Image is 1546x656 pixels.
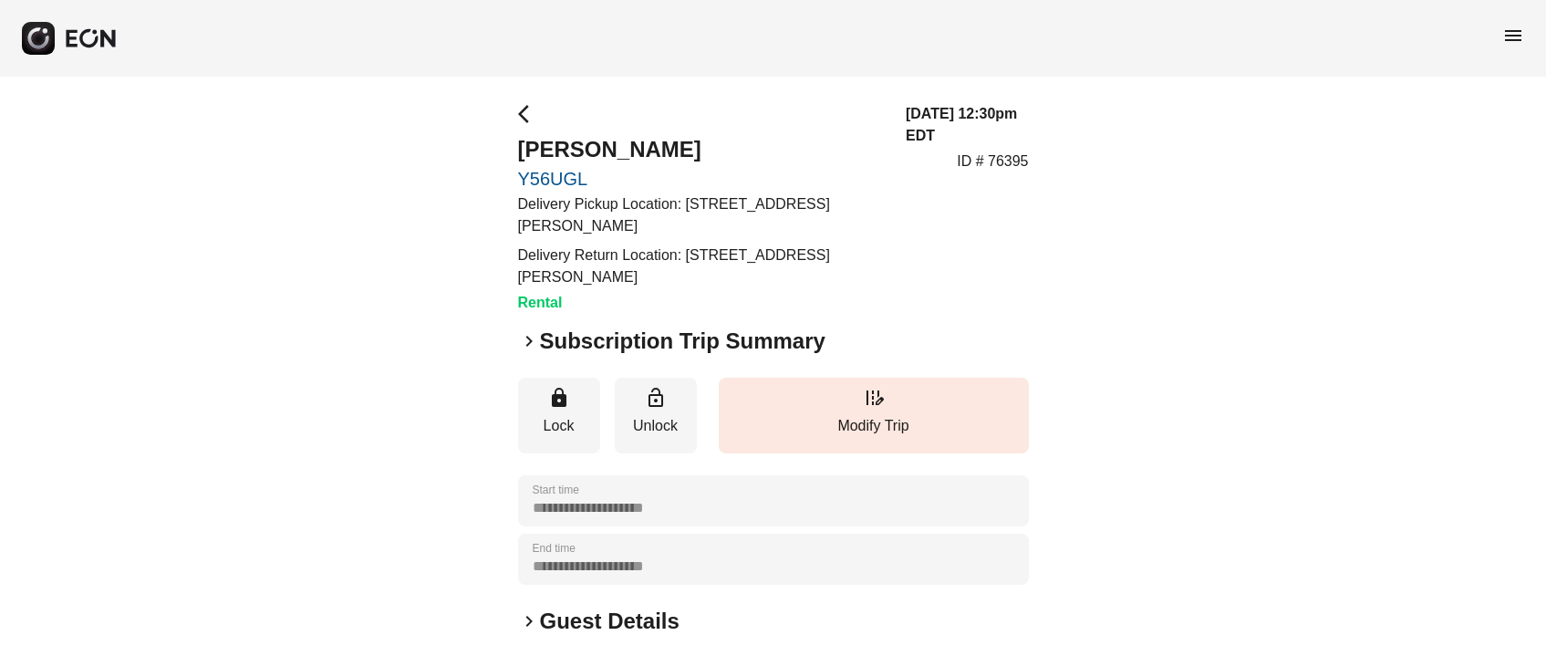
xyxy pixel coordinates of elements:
h2: [PERSON_NAME] [518,135,884,164]
button: Lock [518,378,600,453]
button: Unlock [615,378,697,453]
p: Modify Trip [728,415,1020,437]
p: Delivery Return Location: [STREET_ADDRESS][PERSON_NAME] [518,245,884,288]
span: keyboard_arrow_right [518,330,540,352]
p: Unlock [624,415,688,437]
span: lock [548,387,570,409]
span: lock_open [645,387,667,409]
span: menu [1502,25,1524,47]
h2: Guest Details [540,607,680,636]
h2: Subscription Trip Summary [540,327,825,356]
a: Y56UGL [518,168,884,190]
span: edit_road [863,387,885,409]
p: ID # 76395 [957,151,1028,172]
span: arrow_back_ios [518,103,540,125]
span: keyboard_arrow_right [518,610,540,632]
p: Delivery Pickup Location: [STREET_ADDRESS][PERSON_NAME] [518,193,884,237]
button: Modify Trip [719,378,1029,453]
h3: [DATE] 12:30pm EDT [906,103,1029,147]
p: Lock [527,415,591,437]
h3: Rental [518,292,884,314]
